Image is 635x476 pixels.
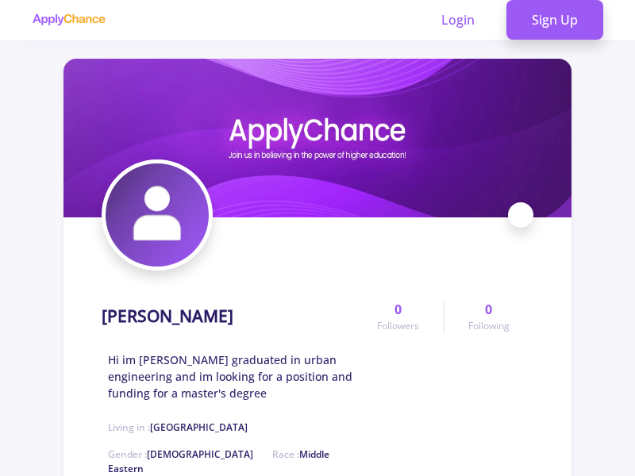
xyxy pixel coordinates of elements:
img: maryam najarpisheavatar [106,163,209,267]
a: 0Followers [353,300,443,333]
span: [DEMOGRAPHIC_DATA] [147,447,253,461]
span: 0 [394,300,402,319]
span: Middle Eastern [108,447,329,475]
a: 0Following [444,300,533,333]
span: Following [468,319,510,333]
span: Gender : [108,447,253,461]
h1: [PERSON_NAME] [102,306,233,326]
span: Hi im [PERSON_NAME] graduated in urban engineering and im looking for a position and funding for ... [108,351,353,401]
span: Living in : [108,420,248,434]
img: applychance logo text only [32,13,106,26]
span: Race : [108,447,329,475]
span: [GEOGRAPHIC_DATA] [150,420,248,434]
img: maryam najarpishecover image [63,59,571,217]
span: 0 [485,300,492,319]
span: Followers [377,319,419,333]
